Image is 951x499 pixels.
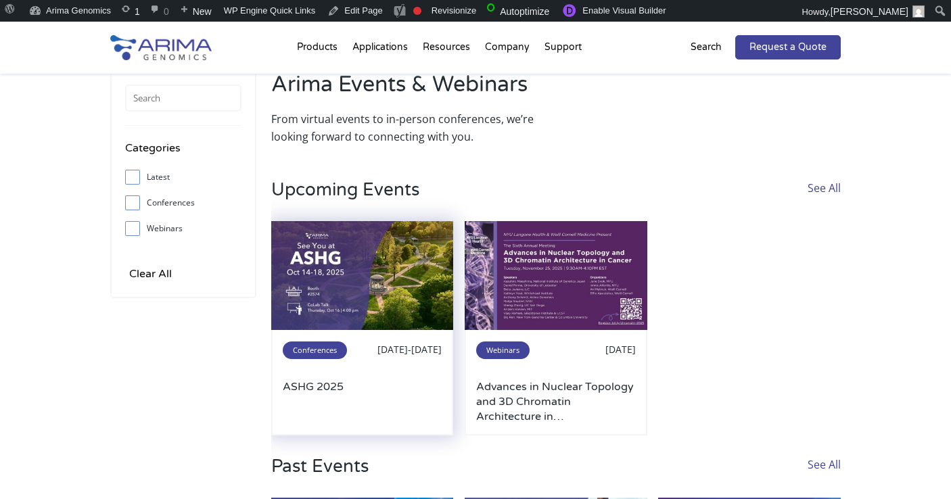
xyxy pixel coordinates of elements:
p: Search [691,39,722,56]
img: NYU-X-Post-No-Agenda-500x300.jpg [465,221,647,331]
input: Clear All [125,264,176,283]
div: Needs improvement [413,7,421,15]
label: Latest [125,167,241,187]
a: Request a Quote [735,35,841,60]
h4: Categories [125,139,241,167]
span: [DATE] [605,343,636,356]
p: From virtual events to in-person conferences, we’re looking forward to connecting with you. [271,110,549,145]
span: Conferences [283,341,347,359]
h3: Past Events [271,456,369,498]
span: [PERSON_NAME] [831,6,908,17]
a: Advances in Nuclear Topology and 3D Chromatin Architecture in [MEDICAL_DATA] [476,379,636,424]
span: [DATE]-[DATE] [377,343,442,356]
h3: Upcoming Events [271,179,419,221]
img: ashg-2025-500x300.jpg [271,221,454,331]
a: See All [808,456,841,498]
h2: Arima Events & Webinars [271,70,549,110]
img: Arima-Genomics-logo [110,35,212,60]
input: Search [125,85,241,112]
label: Webinars [125,218,241,239]
span: Webinars [476,341,530,359]
label: Conferences [125,193,241,213]
a: ASHG 2025 [283,379,442,424]
a: See All [808,179,841,221]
